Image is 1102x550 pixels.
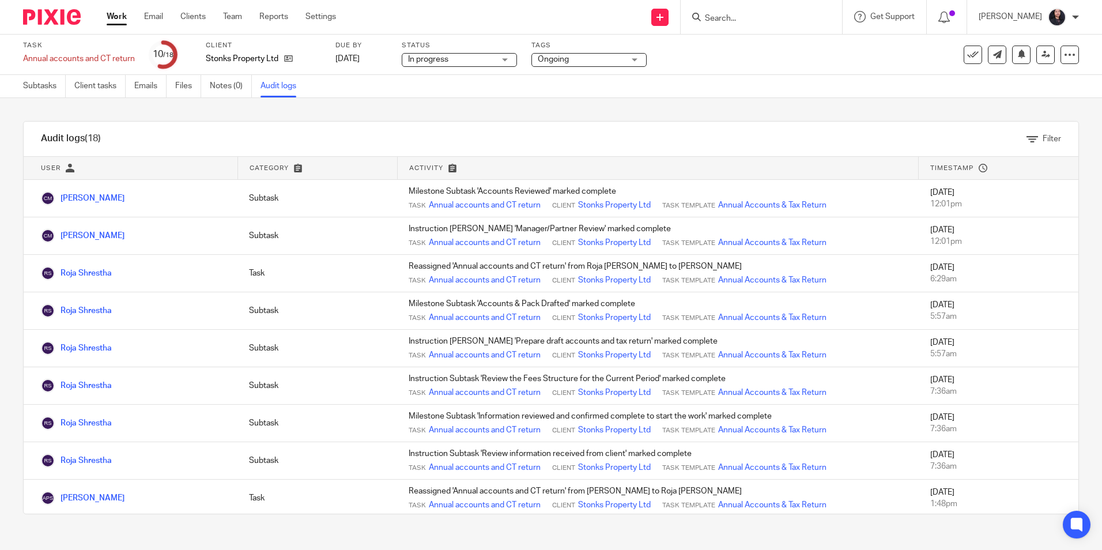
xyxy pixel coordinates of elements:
span: Client [552,314,575,323]
td: [DATE] [919,367,1078,405]
img: Roja Shrestha [41,416,55,430]
img: Roja Shrestha [41,266,55,280]
a: [PERSON_NAME] [41,194,124,202]
td: Subtask [237,442,397,480]
a: Team [223,11,242,22]
div: 12:01pm [930,236,1067,247]
td: [DATE] [919,255,1078,292]
a: Emails [134,75,167,97]
span: Task [409,389,426,398]
td: Subtask [237,330,397,367]
td: Instruction Subtask 'Review information received from client' marked complete [397,442,919,480]
span: Category [250,165,289,171]
span: Client [552,501,575,510]
label: Status [402,41,517,50]
span: Task Template [662,314,715,323]
a: Annual accounts and CT return [429,349,541,361]
td: [DATE] [919,180,1078,217]
img: Roja Shrestha [41,341,55,355]
span: Filter [1043,135,1061,143]
td: Subtask [237,292,397,330]
label: Client [206,41,321,50]
a: Annual Accounts & Tax Return [718,274,826,286]
a: Stonks Property Ltd [578,274,651,286]
div: Annual accounts and CT return [23,53,135,65]
span: Task Template [662,389,715,398]
a: Subtasks [23,75,66,97]
div: 1:48pm [930,498,1067,510]
span: Client [552,426,575,435]
span: User [41,165,61,171]
a: Annual Accounts & Tax Return [718,499,826,511]
a: Files [175,75,201,97]
a: Annual accounts and CT return [429,237,541,248]
a: Annual Accounts & Tax Return [718,424,826,436]
a: Roja Shrestha [41,457,112,465]
span: Client [552,239,575,248]
a: Clients [180,11,206,22]
td: Reassigned 'Annual accounts and CT return' from Roja [PERSON_NAME] to [PERSON_NAME] [397,255,919,292]
p: [PERSON_NAME] [979,11,1042,22]
span: Task [409,276,426,285]
a: Roja Shrestha [41,344,112,352]
td: Task [237,255,397,292]
td: [DATE] [919,330,1078,367]
img: Pixie [23,9,81,25]
td: Subtask [237,217,397,255]
div: 7:36am [930,461,1067,472]
span: Task Template [662,351,715,360]
a: Annual Accounts & Tax Return [718,312,826,323]
td: Milestone Subtask 'Information reviewed and confirmed complete to start the work' marked complete [397,405,919,442]
img: Christina Maharjan [41,229,55,243]
td: Task [237,480,397,517]
span: Client [552,464,575,473]
span: Task Template [662,464,715,473]
a: Annual Accounts & Tax Return [718,199,826,211]
td: [DATE] [919,480,1078,517]
span: Task Template [662,239,715,248]
a: Annual accounts and CT return [429,462,541,473]
span: Task [409,426,426,435]
input: Search [704,14,807,24]
a: Annual Accounts & Tax Return [718,237,826,248]
a: Annual accounts and CT return [429,199,541,211]
img: Roja Shrestha [41,454,55,468]
a: Stonks Property Ltd [578,424,651,436]
a: Stonks Property Ltd [578,199,651,211]
td: [DATE] [919,292,1078,330]
a: Annual Accounts & Tax Return [718,462,826,473]
a: Client tasks [74,75,126,97]
div: 10 [153,48,173,61]
span: Task [409,351,426,360]
span: Task [409,464,426,473]
label: Task [23,41,135,50]
a: Stonks Property Ltd [578,462,651,473]
td: Subtask [237,367,397,405]
label: Due by [335,41,387,50]
a: Stonks Property Ltd [578,312,651,323]
div: 12:01pm [930,198,1067,210]
div: 5:57am [930,348,1067,360]
td: Milestone Subtask 'Accounts & Pack Drafted' marked complete [397,292,919,330]
a: Email [144,11,163,22]
td: Subtask [237,180,397,217]
span: Client [552,276,575,285]
span: Client [552,201,575,210]
div: 7:36am [930,386,1067,397]
a: Annual accounts and CT return [429,312,541,323]
label: Tags [531,41,647,50]
img: Christina Maharjan [41,191,55,205]
span: Activity [409,165,443,171]
span: Client [552,389,575,398]
span: [DATE] [335,55,360,63]
td: Milestone Subtask 'Accounts Reviewed' marked complete [397,180,919,217]
a: Stonks Property Ltd [578,349,651,361]
a: Annual accounts and CT return [429,387,541,398]
a: Roja Shrestha [41,419,112,427]
td: Instruction [PERSON_NAME] 'Prepare draft accounts and tax return' marked complete [397,330,919,367]
a: Annual Accounts & Tax Return [718,387,826,398]
img: Amrit Prasad Subedi [41,491,55,505]
span: Ongoing [538,55,569,63]
a: Settings [305,11,336,22]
